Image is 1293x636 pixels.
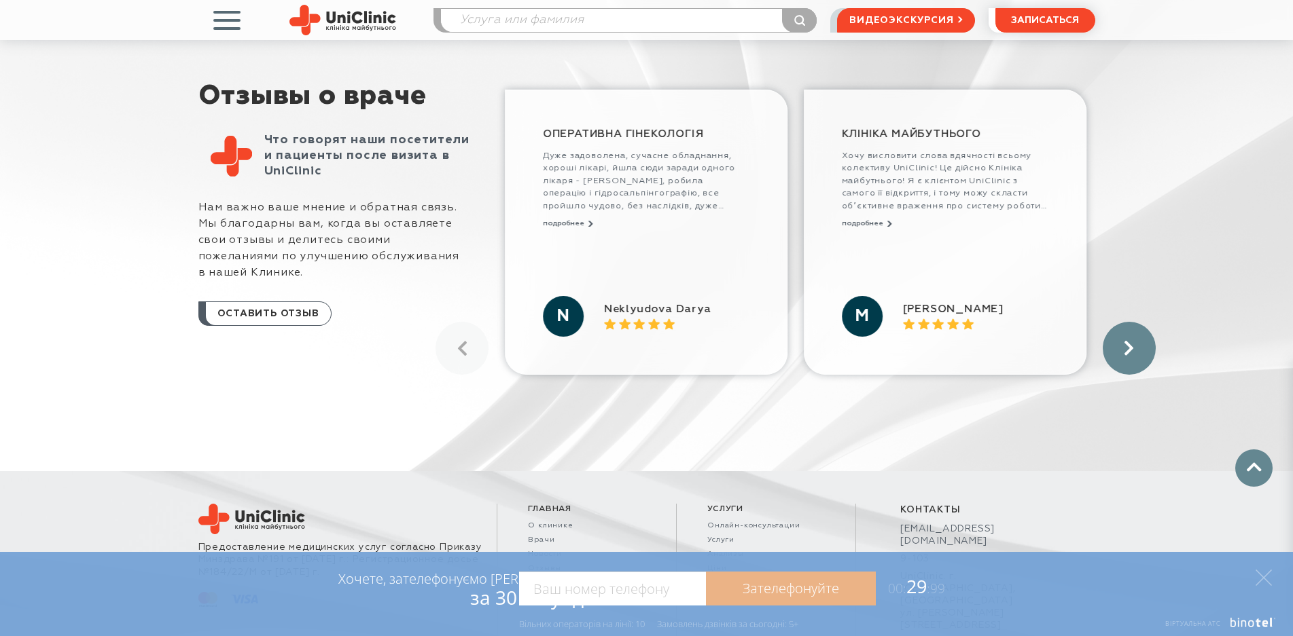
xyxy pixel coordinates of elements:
button: записаться [995,8,1095,33]
p: Дуже задоволена, сучасне обладнання, хороші лікарі, йшла сюди заради одного лікаря - [PERSON_NAME... [543,150,749,212]
span: 29 [876,574,945,599]
button: подробнее [543,219,593,228]
span: Оставить отзыв [217,302,319,325]
a: Зателефонуйте [706,572,876,605]
div: Предоставление медицинских услуг согласно Приказу Минздрава №191 от [DATE] г.: Регистрационное до... [198,541,491,578]
div: Хочете, зателефонуємо [PERSON_NAME] [338,570,592,608]
a: [EMAIL_ADDRESS][DOMAIN_NAME] [900,523,1050,547]
a: Новости [528,550,645,559]
span: за 30 секунд? [470,584,592,610]
a: Услуги [707,536,825,544]
img: Site [289,5,396,35]
p: Нам важно ваше мнение и обратная связь. Мы благодарны вам, когда вы оставляете свои отзывы и дели... [198,200,470,281]
span: видеоэкскурсия [849,9,953,32]
a: Віртуальна АТС [1150,618,1276,636]
span: 00: [888,580,906,597]
span: Услуги [707,504,825,515]
div: N [543,296,584,337]
div: Отзывы о враче [198,81,427,132]
span: Віртуальна АТС [1165,619,1221,628]
a: Оставить отзыв [198,301,332,326]
a: Анализы [707,550,825,559]
a: видеоэкскурсия [837,8,974,33]
img: Site [198,504,305,534]
button: подробнее [842,219,892,228]
div: Вільних операторів на лінії: 10 Замовлень дзвінків за сьогодні: 5+ [519,618,798,629]
div: [PERSON_NAME] [903,303,1048,318]
span: Главная [528,504,645,515]
div: Neklyudova Darya [604,303,749,318]
a: Врачи [528,536,645,544]
p: Хочу висловити слова вдячності всьому колективу UniClinic! Це дійсно Клініка майбутнього! Я є клі... [842,150,1048,212]
div: Что говорят наши посетители и пациенты после визита в UniClinic [264,132,470,179]
h2: Оперативна гінекологія [543,128,749,141]
a: Онлайн-консультации [707,521,825,530]
input: Услуга или фамилия [441,9,817,32]
a: О клинике [528,521,645,530]
span: записаться [1011,16,1079,25]
span: :99 [927,580,945,597]
h2: Клініка майбутнього [842,128,1048,141]
input: Ваш номер телефону [519,572,706,605]
div: контакты [900,504,1050,516]
div: М [842,296,883,337]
